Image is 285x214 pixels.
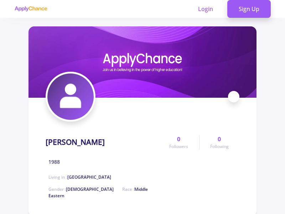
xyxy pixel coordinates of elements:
span: Race : [48,186,148,199]
span: Followers [169,143,188,150]
a: 0Followers [159,135,199,150]
span: [GEOGRAPHIC_DATA] [67,174,111,180]
span: [DEMOGRAPHIC_DATA] [66,186,114,192]
span: Following [210,143,229,150]
span: 1988 [48,158,60,165]
img: Niloofar Taghianavatar [47,73,94,120]
span: 0 [177,135,180,143]
span: 0 [218,135,221,143]
span: Gender : [48,186,114,192]
img: Niloofar Taghiancover image [28,26,256,98]
span: Living in : [48,174,111,180]
span: Middle Eastern [48,186,148,199]
a: 0Following [199,135,239,150]
h1: [PERSON_NAME] [46,138,105,147]
img: applychance logo text only [14,6,47,12]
